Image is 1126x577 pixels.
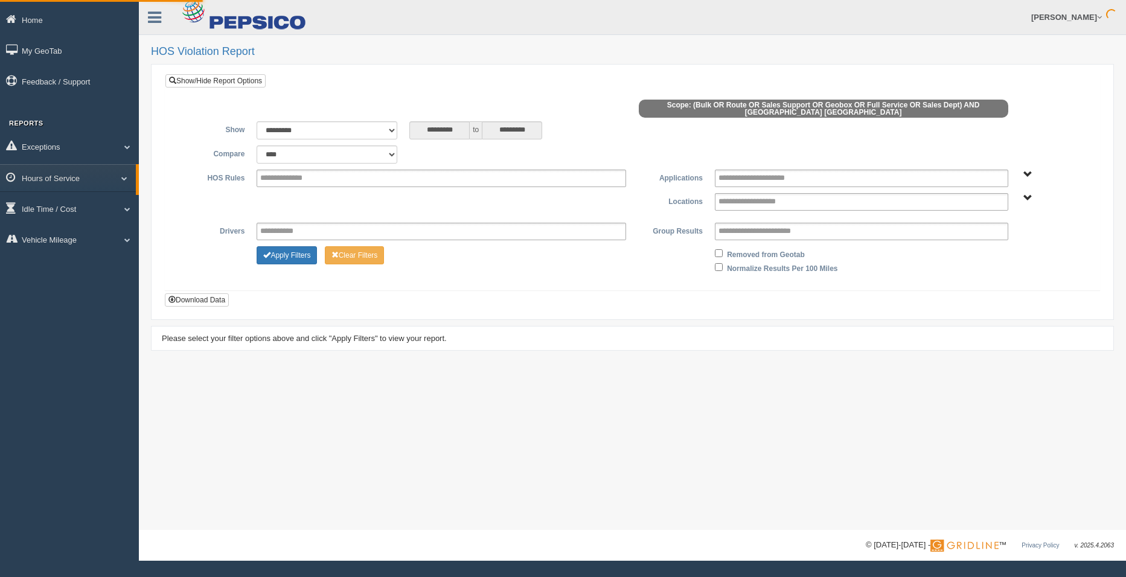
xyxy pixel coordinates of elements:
[639,100,1008,118] span: Scope: (Bulk OR Route OR Sales Support OR Geobox OR Full Service OR Sales Dept) AND [GEOGRAPHIC_D...
[727,246,805,261] label: Removed from Geotab
[174,223,251,237] label: Drivers
[325,246,385,264] button: Change Filter Options
[866,539,1114,552] div: © [DATE]-[DATE] - ™
[165,293,229,307] button: Download Data
[1022,542,1059,549] a: Privacy Policy
[174,121,251,136] label: Show
[633,193,709,208] label: Locations
[470,121,482,139] span: to
[727,260,837,275] label: Normalize Results Per 100 Miles
[632,170,708,184] label: Applications
[930,540,999,552] img: Gridline
[151,46,1114,58] h2: HOS Violation Report
[174,170,251,184] label: HOS Rules
[174,145,251,160] label: Compare
[257,246,317,264] button: Change Filter Options
[162,334,447,343] span: Please select your filter options above and click "Apply Filters" to view your report.
[1075,542,1114,549] span: v. 2025.4.2063
[165,74,266,88] a: Show/Hide Report Options
[632,223,708,237] label: Group Results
